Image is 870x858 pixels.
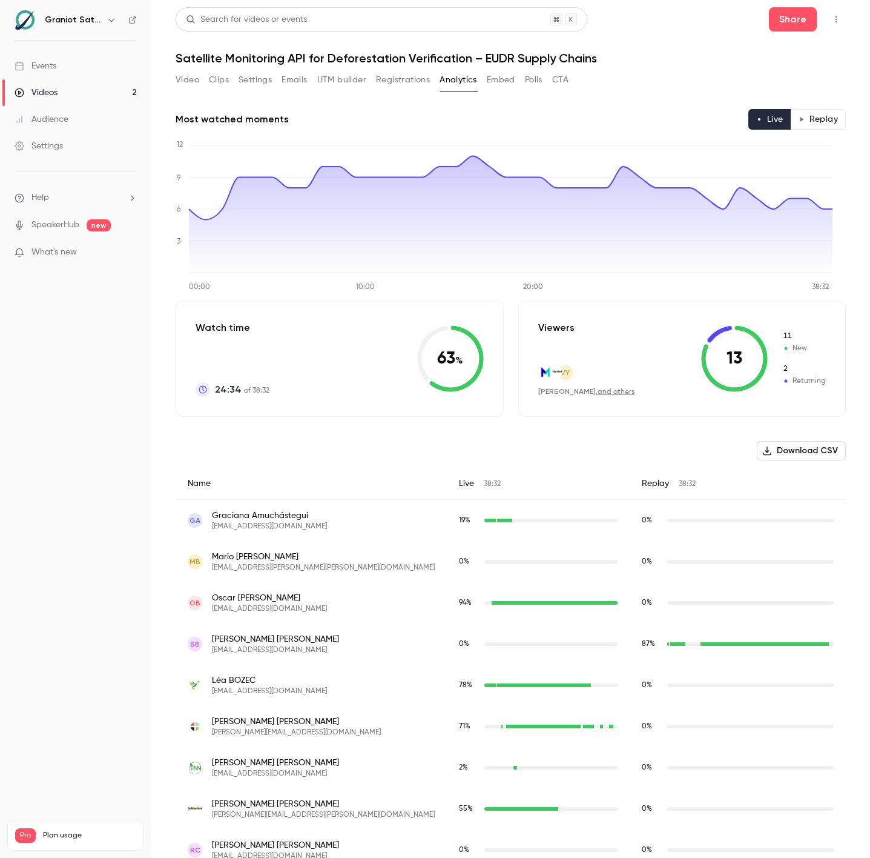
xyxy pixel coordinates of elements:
[176,541,846,582] div: mario.barboza.romero@gmail.com
[769,7,817,32] button: Share
[176,500,846,542] div: graciana.amuchastegui@gmail.com
[642,721,661,732] span: Replay watch time
[782,376,826,387] span: Returning
[176,624,846,665] div: sbotero1011@gmail.com
[188,802,202,816] img: solidaridadnetwork.org
[630,468,846,500] div: Replay
[642,846,652,854] span: 0 %
[15,87,58,99] div: Videos
[212,810,435,820] span: [PERSON_NAME][EMAIL_ADDRESS][PERSON_NAME][DOMAIN_NAME]
[215,382,242,397] span: 24:34
[642,599,652,607] span: 0 %
[642,682,652,689] span: 0 %
[642,803,661,814] span: Replay watch time
[209,70,229,90] button: Clips
[440,70,477,90] button: Analytics
[459,803,478,814] span: Live watch time
[539,365,552,379] img: effem.com
[812,284,829,291] tspan: 38:32
[212,839,339,851] span: [PERSON_NAME] [PERSON_NAME]
[782,343,826,354] span: New
[31,191,49,204] span: Help
[459,517,470,524] span: 19 %
[459,845,478,856] span: Live watch time
[459,846,469,854] span: 0 %
[642,845,661,856] span: Replay watch time
[196,321,269,335] p: Watch time
[212,716,381,728] span: [PERSON_NAME] [PERSON_NAME]
[679,481,696,488] span: 38:32
[642,640,655,648] span: 87 %
[282,70,307,90] button: Emails
[188,678,202,693] img: preferredbynature.org
[212,798,435,810] span: [PERSON_NAME] [PERSON_NAME]
[176,706,846,747] div: a.caetano@ecoterrae.com
[190,639,200,650] span: SB
[642,558,652,565] span: 0 %
[189,597,200,608] span: OB
[176,582,846,624] div: oscarfbordac@gmail.com
[356,284,375,291] tspan: 10:00
[317,70,366,90] button: UTM builder
[176,70,199,90] button: Video
[525,70,542,90] button: Polls
[177,238,180,245] tspan: 3
[176,788,846,830] div: karen.castaneda@solidaridadnetwork.org
[176,747,846,788] div: jcalderon@inn.com.co
[642,639,661,650] span: Replay watch time
[188,719,202,734] img: ecoterrae.com
[487,70,515,90] button: Embed
[748,109,791,130] button: Live
[598,388,635,396] a: and others
[15,191,137,204] li: help-dropdown-opener
[177,206,181,213] tspan: 6
[122,247,137,258] iframe: Noticeable Trigger
[642,762,661,773] span: Replay watch time
[459,556,478,567] span: Live watch time
[459,764,468,771] span: 2 %
[791,109,846,130] button: Replay
[15,140,63,152] div: Settings
[212,633,339,645] span: [PERSON_NAME] [PERSON_NAME]
[642,597,661,608] span: Replay watch time
[15,10,35,30] img: Graniot Satellite Technologies SL
[212,551,435,563] span: Mario [PERSON_NAME]
[212,645,339,655] span: [EMAIL_ADDRESS][DOMAIN_NAME]
[561,367,570,378] span: VY
[642,805,652,813] span: 0 %
[215,382,269,397] p: of 38:32
[538,387,635,397] div: ,
[523,284,543,291] tspan: 20:00
[43,831,136,840] span: Plan usage
[459,599,472,607] span: 94 %
[459,805,473,813] span: 55 %
[239,70,272,90] button: Settings
[212,522,327,531] span: [EMAIL_ADDRESS][DOMAIN_NAME]
[642,723,652,730] span: 0 %
[642,556,661,567] span: Replay watch time
[459,597,478,608] span: Live watch time
[186,13,307,26] div: Search for videos or events
[782,331,826,342] span: New
[642,680,661,691] span: Replay watch time
[642,515,661,526] span: Replay watch time
[826,10,846,29] button: Top Bar Actions
[176,51,846,65] h1: Satellite Monitoring API for Deforestation Verification – EUDR Supply Chains
[212,563,435,573] span: [EMAIL_ADDRESS][PERSON_NAME][PERSON_NAME][DOMAIN_NAME]
[176,665,846,706] div: lbozec@preferredbynature.org
[31,219,79,231] a: SpeakerHub
[757,441,846,461] button: Download CSV
[459,639,478,650] span: Live watch time
[212,728,381,737] span: [PERSON_NAME][EMAIL_ADDRESS][DOMAIN_NAME]
[212,592,327,604] span: Oscar [PERSON_NAME]
[212,757,339,769] span: [PERSON_NAME] [PERSON_NAME]
[782,364,826,374] span: Returning
[376,70,430,90] button: Registrations
[459,762,478,773] span: Live watch time
[15,60,56,72] div: Events
[212,510,327,522] span: Graciana Amuchástegui
[189,284,210,291] tspan: 00:00
[176,468,447,500] div: Name
[459,721,478,732] span: Live watch time
[87,219,111,231] span: new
